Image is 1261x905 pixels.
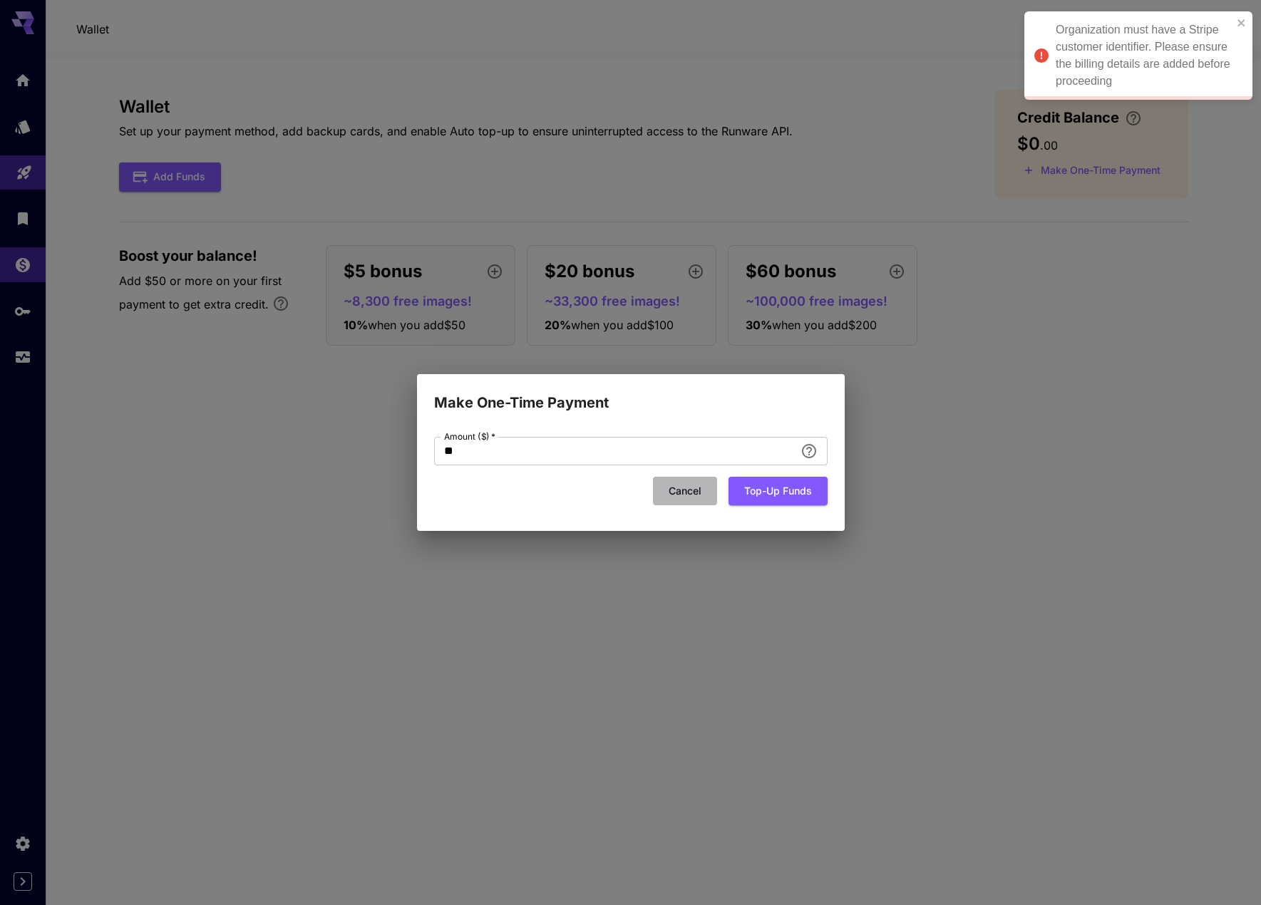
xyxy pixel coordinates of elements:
label: Amount ($) [444,430,495,443]
button: close [1237,17,1247,29]
h2: Make One-Time Payment [417,374,845,414]
button: Cancel [653,477,717,506]
div: Organization must have a Stripe customer identifier. Please ensure the billing details are added ... [1056,21,1232,90]
button: Top-up funds [729,477,828,506]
